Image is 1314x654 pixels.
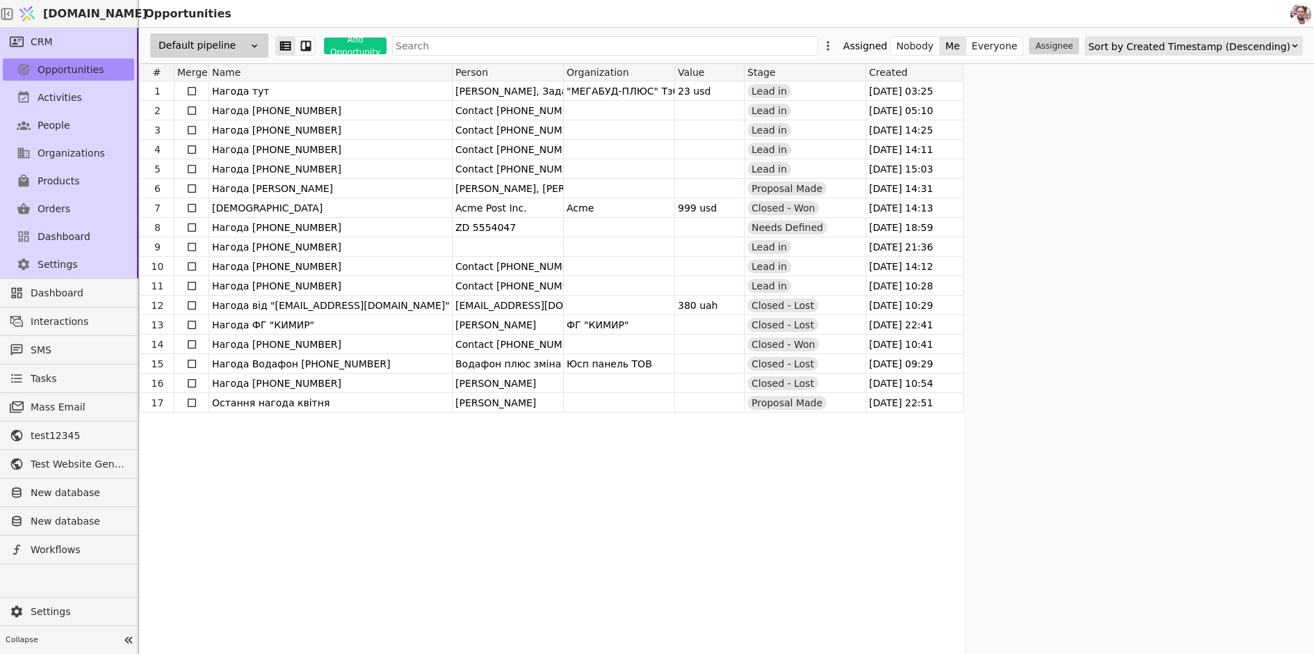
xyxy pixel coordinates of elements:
div: [PERSON_NAME] [455,374,563,393]
a: Settings [3,253,134,276]
a: Workflows [3,539,134,561]
span: Opportunities [38,63,104,77]
div: Sort by Created Timestamp (Descending) [1088,37,1290,56]
div: Proposal Made [747,396,827,410]
a: CRM [3,31,134,53]
div: Нагода [PHONE_NUMBER] [212,374,452,392]
div: Водафон плюс зміна [455,354,563,374]
div: Contact [PHONE_NUMBER] [455,257,563,276]
a: New database [3,510,134,532]
div: Lead in [747,123,791,137]
div: Assigned [843,36,887,56]
div: Нагода [PHONE_NUMBER] [212,257,452,276]
div: 380 uah [678,296,744,315]
div: [PERSON_NAME] [455,315,563,335]
span: Merge [177,67,208,78]
div: Acme Post Inc. [455,198,563,218]
span: Created Timestamp [869,67,963,78]
div: "МЕГАБУД-ПЛЮС" ТзОВ [567,81,674,101]
a: Settings [3,600,134,623]
div: Contact [PHONE_NUMBER] [455,120,563,140]
div: Proposal Made [747,182,827,196]
div: Нагода [PERSON_NAME] [212,179,452,198]
span: Mass Email [31,400,127,415]
div: [DATE] 14:25 [866,120,963,139]
div: [PERSON_NAME] [455,393,563,413]
div: [DATE] 14:11 [866,140,963,159]
a: Interactions [3,310,134,333]
div: [DATE] 14:31 [866,179,963,198]
span: CRM [31,35,53,49]
a: Organizations [3,142,134,164]
div: 5 [141,159,174,179]
div: 9 [141,237,174,257]
a: Opportunities [3,58,134,81]
div: 6 [141,179,174,198]
div: Lead in [747,104,791,118]
div: 12 [141,296,174,315]
div: Closed - Lost [747,298,818,312]
div: [DATE] 05:10 [866,101,963,120]
span: Workflows [31,543,127,557]
div: ZD 5554047 [455,218,563,237]
div: Нагода [PHONE_NUMBER] [212,120,452,139]
a: Mass Email [3,396,134,418]
a: Tasks [3,367,134,390]
div: Нагода [PHONE_NUMBER] [212,335,452,353]
div: Closed - Won [747,337,819,351]
a: test12345 [3,424,134,447]
div: 8 [141,218,174,237]
button: Everyone [966,36,1023,56]
a: Dashboard [3,225,134,248]
div: Contact [PHONE_NUMBER] [GEOGRAPHIC_DATA] [455,101,563,120]
img: Logo [17,1,38,27]
span: Name [212,67,241,78]
div: [DATE] 09:29 [866,354,963,373]
div: Нагода тут [212,81,452,100]
div: 15 [141,354,174,374]
a: Test Website General template [3,453,134,475]
div: 13 [141,315,174,335]
span: New database [31,486,127,500]
a: Activities [3,86,134,109]
div: 999 usd [678,198,744,218]
div: Needs Defined [747,221,827,234]
a: SMS [3,339,134,361]
div: Closed - Lost [747,318,818,332]
div: [DATE] 21:36 [866,237,963,256]
div: Lead in [747,260,791,273]
div: Closed - Lost [747,357,818,371]
div: # [140,64,175,81]
div: Contact [PHONE_NUMBER] [455,159,563,179]
div: Нагода [PHONE_NUMBER] [212,237,452,256]
span: Test Website General template [31,457,127,472]
div: Contact [PHONE_NUMBER] [455,276,563,296]
span: Products [38,174,79,189]
span: Organizations [38,146,105,161]
div: 17 [141,393,174,413]
span: Organization [567,67,629,78]
button: Add Opportunity [324,38,387,54]
a: Orders [3,198,134,220]
span: [DOMAIN_NAME] [43,6,147,22]
div: Lead in [747,84,791,98]
div: ФГ "КИМИР" [567,315,674,335]
a: Dashboard [3,282,134,304]
div: [DATE] 14:12 [866,257,963,276]
div: [DATE] 22:51 [866,393,963,412]
div: [PERSON_NAME], [PERSON_NAME] [455,179,563,198]
div: 7 [141,198,174,218]
button: Nobody [891,36,940,56]
div: Нагода ФГ "КИМИР" [212,315,452,334]
img: 1611404642663-DSC_1169-po-%D1%81cropped.jpg [1290,1,1311,26]
div: Нагода [PHONE_NUMBER] [212,101,452,120]
span: Activities [38,90,82,105]
span: Interactions [31,314,127,329]
span: Settings [38,257,77,272]
span: New database [31,514,127,529]
div: 11 [141,276,174,296]
div: Lead in [747,240,791,254]
div: [DATE] 22:41 [866,315,963,334]
div: Юсп панель ТОВ [567,354,674,374]
div: 10 [141,257,174,276]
